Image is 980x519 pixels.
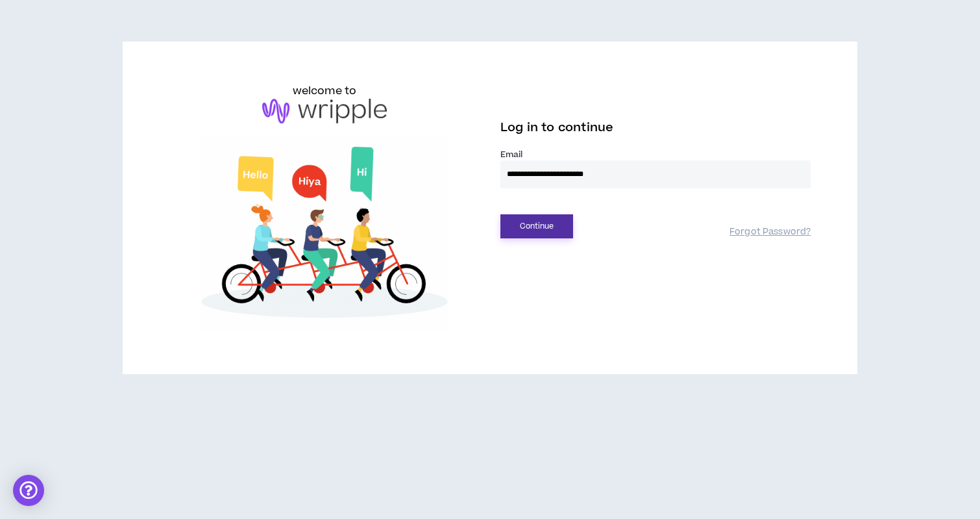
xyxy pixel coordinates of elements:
[169,136,480,333] img: Welcome to Wripple
[500,120,613,136] span: Log in to continue
[500,149,811,160] label: Email
[13,475,44,506] div: Open Intercom Messenger
[262,99,387,123] img: logo-brand.png
[293,83,357,99] h6: welcome to
[729,226,811,238] a: Forgot Password?
[500,214,573,238] button: Continue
